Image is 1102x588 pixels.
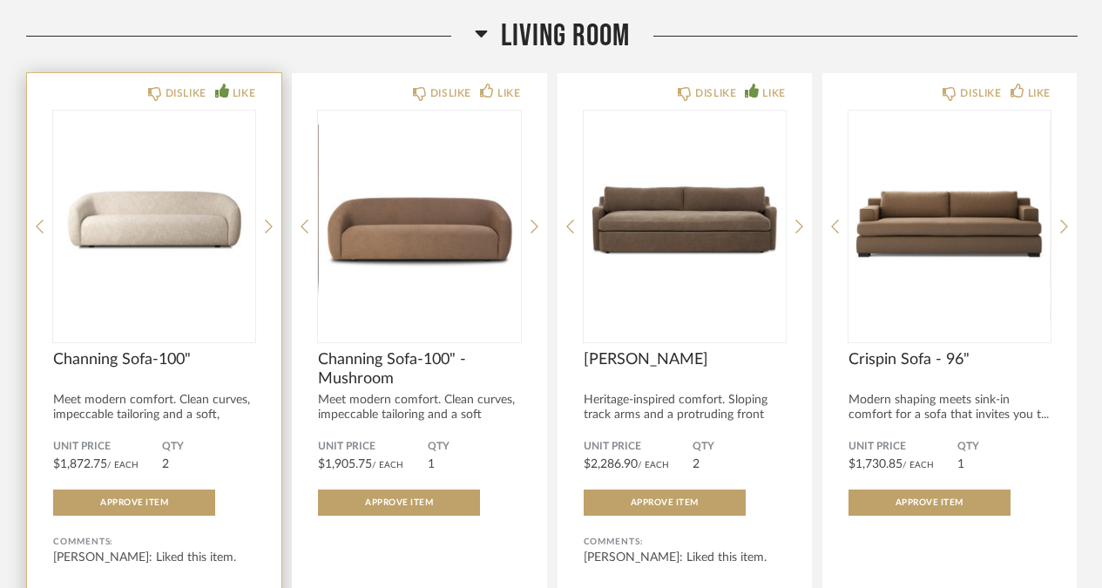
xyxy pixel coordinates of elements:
[497,84,520,102] div: LIKE
[631,498,699,507] span: Approve Item
[638,461,669,470] span: / Each
[957,458,964,470] span: 1
[1028,84,1051,102] div: LIKE
[848,393,1051,422] div: Modern shaping meets sink-in comfort for a sofa that invites you t...
[372,461,403,470] span: / Each
[53,533,255,551] div: Comments:
[584,549,786,566] div: [PERSON_NAME]: Liked this item.
[100,498,168,507] span: Approve Item
[318,490,480,516] button: Approve Item
[848,458,903,470] span: $1,730.85
[318,458,372,470] span: $1,905.75
[318,393,520,437] div: Meet modern comfort. Clean curves, impeccable tailoring and a soft cushi...
[584,350,786,369] span: [PERSON_NAME]
[584,111,786,328] img: undefined
[501,17,630,55] span: Living Room
[584,111,786,328] div: 0
[53,350,255,369] span: Channing Sofa-100"
[53,458,107,470] span: $1,872.75
[53,490,215,516] button: Approve Item
[896,498,963,507] span: Approve Item
[903,461,934,470] span: / Each
[693,458,700,470] span: 2
[584,393,786,437] div: Heritage-inspired comfort. Sloping track arms and a protruding front de...
[848,440,957,454] span: Unit Price
[584,440,693,454] span: Unit Price
[107,461,139,470] span: / Each
[318,111,520,328] div: 0
[428,458,435,470] span: 1
[53,440,162,454] span: Unit Price
[848,111,1051,328] div: 0
[365,498,433,507] span: Approve Item
[53,549,255,566] div: [PERSON_NAME]: Liked this item.
[430,84,471,102] div: DISLIKE
[318,440,427,454] span: Unit Price
[584,533,786,551] div: Comments:
[162,440,255,454] span: QTY
[848,111,1051,328] img: undefined
[318,111,520,328] img: undefined
[957,440,1051,454] span: QTY
[53,111,255,328] div: 0
[693,440,786,454] span: QTY
[318,350,520,389] span: Channing Sofa-100" - Mushroom
[233,84,255,102] div: LIKE
[584,458,638,470] span: $2,286.90
[848,350,1051,369] span: Crispin Sofa - 96"
[584,490,746,516] button: Approve Item
[53,111,255,328] img: undefined
[428,440,521,454] span: QTY
[53,393,255,437] div: Meet modern comfort. Clean curves, impeccable tailoring and a soft, [PERSON_NAME]...
[762,84,785,102] div: LIKE
[166,84,206,102] div: DISLIKE
[960,84,1001,102] div: DISLIKE
[162,458,169,470] span: 2
[848,490,1011,516] button: Approve Item
[695,84,736,102] div: DISLIKE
